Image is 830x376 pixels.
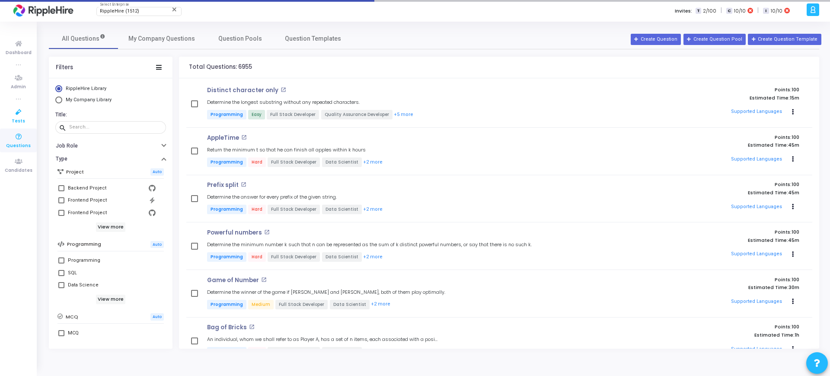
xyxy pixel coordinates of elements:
span: Question Templates [285,34,341,43]
button: Actions [787,106,799,118]
mat-icon: open_in_new [261,277,267,283]
div: Frontend Project [68,208,107,218]
span: Question Pools [218,34,262,43]
span: My Company Questions [128,34,195,43]
span: Programming [207,205,246,214]
button: Supported Languages [728,343,785,356]
span: Full Stack Developer [268,252,320,262]
span: Hard [248,347,266,357]
span: Full Stack Developer [275,300,328,309]
h5: Determine the minimum number k such that n can be represented as the sum of k distinct powerful n... [207,242,532,247]
h6: Job Role [56,143,78,149]
span: 100 [792,228,799,235]
mat-icon: Clear [171,6,178,13]
button: +2 more [363,348,383,356]
span: Admin [11,84,26,91]
h5: Determine the longest substring without any repeated characters. [207,100,360,105]
span: 45m [788,190,799,196]
p: Prefix split [207,182,239,189]
p: Distinct character only [207,87,278,94]
h5: Return the minimum t so that he can finish all apples within k hours [207,147,366,153]
p: Game of Number [207,277,259,284]
mat-icon: search [59,124,69,132]
p: Estimated Time: [607,95,799,101]
span: Hard [248,252,266,262]
span: Data Scientist [322,347,362,357]
span: 100 [792,86,799,93]
button: Actions [787,296,799,308]
span: 10/10 [734,7,746,15]
p: Estimated Time: [607,285,799,290]
span: Programming [207,300,246,309]
span: 2/100 [703,7,716,15]
div: SQL [68,268,77,278]
button: Supported Languages [728,153,785,166]
span: Tests [12,118,25,125]
span: 45m [788,238,799,243]
span: Data Scientist [322,252,362,262]
span: Hard [248,157,266,167]
button: +2 more [363,253,383,261]
span: Auto [150,168,164,176]
span: Auto [150,313,164,321]
h6: Type [56,156,67,162]
label: Invites: [675,7,692,15]
span: RippleHire (1512) [100,8,139,14]
h6: View more [96,295,126,304]
span: Auto [150,241,164,248]
mat-icon: open_in_new [281,87,286,93]
button: Actions [787,153,799,165]
span: Dashboard [6,49,32,57]
span: All Questions [62,34,105,43]
span: Data Scientist [330,300,370,309]
mat-radio-group: Select Library [55,85,166,106]
span: 100 [792,276,799,283]
h5: An individual, whom we shall refer to as Player A, has a set of n items, each associated with a p... [207,337,437,342]
h6: Project [66,169,84,175]
span: 100 [792,323,799,330]
span: RippleHire Library [66,86,106,91]
p: Points: [607,135,799,140]
span: 45m [788,142,799,148]
p: Points: [607,277,799,283]
h6: MCQ [66,314,78,320]
div: MCQ [68,328,79,338]
button: +2 more [370,300,391,309]
span: | [721,6,722,15]
h6: Programming [67,241,101,247]
span: 100 [792,181,799,188]
span: Programming [207,347,246,357]
h5: Determine the winner of the game if [PERSON_NAME] and [PERSON_NAME], both of them play optimally. [207,289,445,295]
span: 15m [790,95,799,101]
span: Full Stack Developer [267,110,319,119]
button: +5 more [393,111,414,119]
button: Type [49,152,172,166]
h6: View more [96,222,126,232]
p: Bag of Bricks [207,324,247,331]
p: Estimated Time: [607,238,799,243]
p: Estimated Time: [607,332,799,338]
button: Actions [787,248,799,260]
span: My Company Library [66,97,112,103]
span: Questions [6,142,31,150]
button: Job Role [49,139,172,152]
span: 30m [788,285,799,290]
span: | [757,6,759,15]
div: Backend Project [68,183,106,193]
button: +2 more [363,158,383,167]
span: Full Stack Developer [268,347,320,357]
span: 1h [795,332,799,338]
h4: Total Questions: 6955 [189,64,252,71]
div: Programming [68,255,100,266]
img: logo [11,2,76,19]
span: Data Scientist [322,157,362,167]
span: Programming [207,110,246,119]
button: +2 more [363,206,383,214]
h5: Determine the answer for every prefix of the given string. [207,194,337,200]
button: Create Question [631,34,681,45]
span: T [696,8,701,14]
span: 100 [792,134,799,141]
mat-icon: open_in_new [264,229,270,235]
div: Filters [56,64,73,71]
p: Points: [607,182,799,187]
